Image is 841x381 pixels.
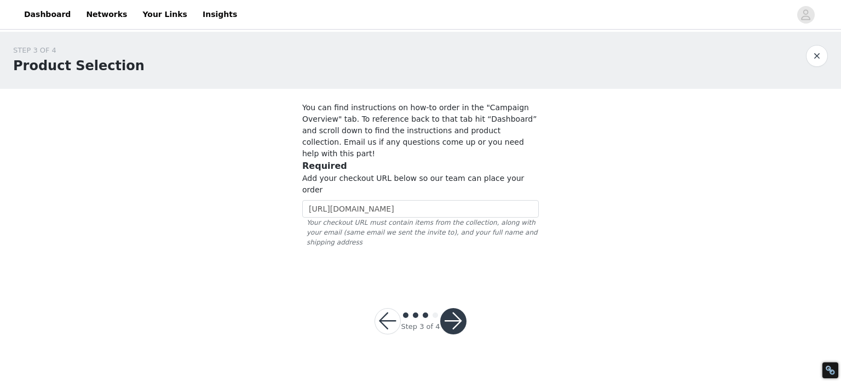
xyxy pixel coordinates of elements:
div: Step 3 of 4 [401,321,440,332]
span: Add your checkout URL below so our team can place your order [302,174,524,194]
h1: Product Selection [13,56,145,76]
a: Insights [196,2,244,27]
div: STEP 3 OF 4 [13,45,145,56]
div: avatar [800,6,811,24]
a: Dashboard [18,2,77,27]
div: Restore Info Box &#10;&#10;NoFollow Info:&#10; META-Robots NoFollow: &#09;false&#10; META-Robots ... [825,365,836,376]
p: You can find instructions on how-to order in the "Campaign Overview" tab. To reference back to th... [302,102,539,160]
a: Your Links [136,2,194,27]
h3: Required [302,160,539,173]
a: Networks [79,2,134,27]
span: Your checkout URL must contain items from the collection, along with your email (same email we se... [302,218,539,247]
